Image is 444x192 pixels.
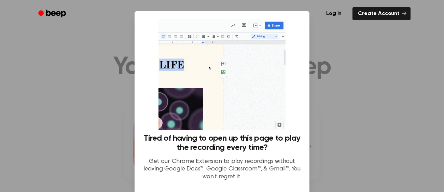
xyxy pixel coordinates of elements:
[158,19,285,130] img: Beep extension in action
[143,134,301,152] h3: Tired of having to open up this page to play the recording every time?
[319,6,348,22] a: Log in
[33,7,72,21] a: Beep
[143,158,301,181] p: Get our Chrome Extension to play recordings without leaving Google Docs™, Google Classroom™, & Gm...
[352,7,411,20] a: Create Account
